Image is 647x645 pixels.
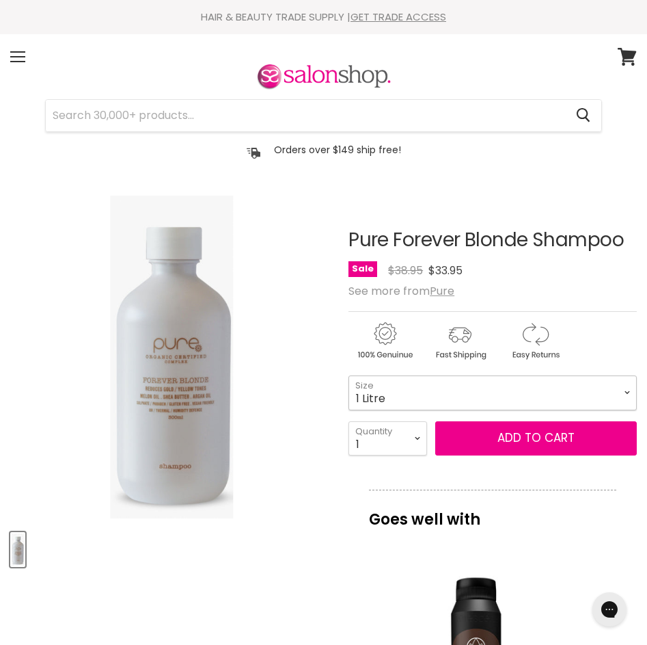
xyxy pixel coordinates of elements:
button: Add to cart [435,421,637,456]
input: Search [46,100,565,131]
p: Orders over $149 ship free! [274,144,401,156]
iframe: Gorgias live chat messenger [586,588,633,631]
img: genuine.gif [348,320,421,362]
img: Pure Forever Blonde Shampoo [110,196,232,518]
span: Sale [348,261,377,277]
p: Goes well with [369,490,616,535]
div: Product thumbnails [8,528,335,567]
img: returns.gif [499,320,571,362]
div: Pure Forever Blonde Shampoo image. Click or Scroll to Zoom. [10,196,333,518]
button: Search [565,100,601,131]
button: Pure Forever Blonde Shampoo [10,532,25,567]
img: shipping.gif [424,320,496,362]
img: Pure Forever Blonde Shampoo [12,534,24,566]
span: $38.95 [388,263,423,278]
select: Quantity [348,421,427,456]
a: GET TRADE ACCESS [350,10,446,24]
form: Product [45,99,602,132]
span: $33.95 [428,263,463,278]
span: Add to cart [497,430,575,446]
a: Pure [430,283,454,299]
h1: Pure Forever Blonde Shampoo [348,230,637,251]
span: See more from [348,283,454,299]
